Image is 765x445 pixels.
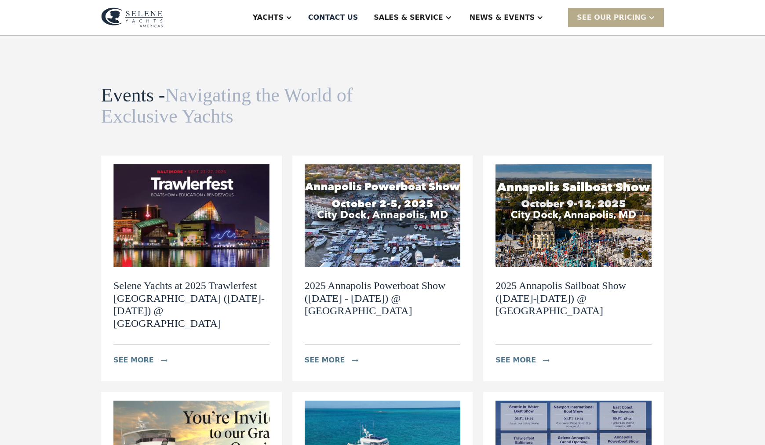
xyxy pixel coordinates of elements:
[113,279,270,330] h2: Selene Yachts at 2025 Trawlerfest [GEOGRAPHIC_DATA] ([DATE]-[DATE]) @ [GEOGRAPHIC_DATA]
[577,12,646,23] div: SEE Our Pricing
[101,7,163,28] img: logo
[352,359,358,362] img: icon
[101,156,282,381] a: Selene Yachts at 2025 Trawlerfest [GEOGRAPHIC_DATA] ([DATE]-[DATE]) @ [GEOGRAPHIC_DATA]see moreicon
[101,85,355,127] h1: Events -
[483,156,664,381] a: 2025 Annapolis Sailboat Show ([DATE]-[DATE]) @ [GEOGRAPHIC_DATA]see moreicon
[495,355,536,365] div: see more
[470,12,535,23] div: News & EVENTS
[113,355,154,365] div: see more
[543,359,550,362] img: icon
[308,12,358,23] div: Contact US
[374,12,443,23] div: Sales & Service
[253,12,284,23] div: Yachts
[101,84,353,127] span: Navigating the World of Exclusive Yachts
[292,156,473,381] a: 2025 Annapolis Powerboat Show ([DATE] - [DATE]) @ [GEOGRAPHIC_DATA]see moreicon
[305,279,461,317] h2: 2025 Annapolis Powerboat Show ([DATE] - [DATE]) @ [GEOGRAPHIC_DATA]
[495,279,652,317] h2: 2025 Annapolis Sailboat Show ([DATE]-[DATE]) @ [GEOGRAPHIC_DATA]
[305,355,345,365] div: see more
[568,8,664,27] div: SEE Our Pricing
[161,359,168,362] img: icon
